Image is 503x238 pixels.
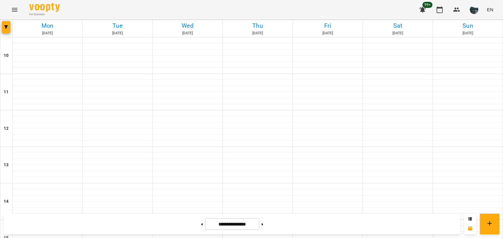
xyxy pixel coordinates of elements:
img: Voopty Logo [29,3,60,12]
h6: Thu [224,21,292,30]
h6: [DATE] [224,30,292,36]
h6: Fri [294,21,362,30]
h6: [DATE] [434,30,502,36]
button: EN [484,4,496,15]
h6: Mon [13,21,81,30]
h6: Sun [434,21,502,30]
h6: Wed [154,21,221,30]
h6: Tue [83,21,151,30]
span: 99+ [423,2,433,8]
h6: [DATE] [364,30,432,36]
h6: 11 [4,89,9,95]
img: aa1b040b8dd0042f4e09f431b6c9ed0a.jpeg [470,5,478,14]
button: Menu [7,2,22,17]
h6: 14 [4,198,9,205]
h6: 12 [4,125,9,132]
h6: [DATE] [83,30,151,36]
h6: [DATE] [154,30,221,36]
h6: Sat [364,21,432,30]
h6: 13 [4,162,9,168]
span: For Business [29,12,60,16]
h6: 10 [4,52,9,59]
h6: [DATE] [13,30,81,36]
h6: [DATE] [294,30,362,36]
span: EN [487,6,493,13]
